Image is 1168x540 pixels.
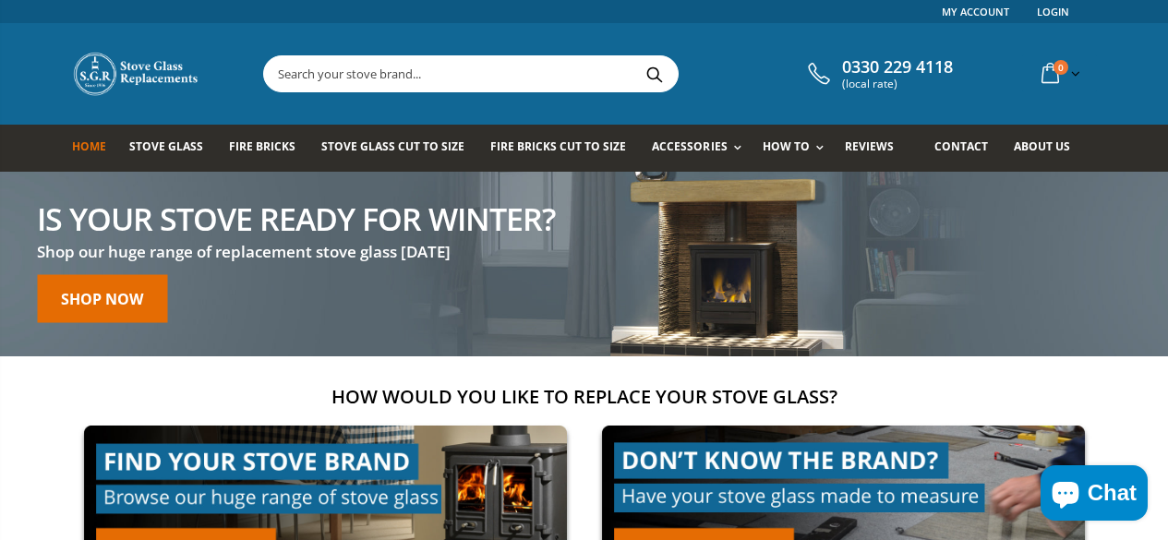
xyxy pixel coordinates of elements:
[934,138,988,154] span: Contact
[129,125,217,172] a: Stove Glass
[490,125,640,172] a: Fire Bricks Cut To Size
[1054,60,1068,75] span: 0
[37,274,167,322] a: Shop now
[229,125,309,172] a: Fire Bricks
[842,57,953,78] span: 0330 229 4118
[264,56,885,91] input: Search your stove brand...
[37,241,555,262] h3: Shop our huge range of replacement stove glass [DATE]
[763,125,833,172] a: How To
[321,138,464,154] span: Stove Glass Cut To Size
[321,125,478,172] a: Stove Glass Cut To Size
[72,125,120,172] a: Home
[1035,465,1153,525] inbox-online-store-chat: Shopify online store chat
[845,125,908,172] a: Reviews
[72,138,106,154] span: Home
[72,51,201,97] img: Stove Glass Replacement
[229,138,295,154] span: Fire Bricks
[490,138,626,154] span: Fire Bricks Cut To Size
[845,138,894,154] span: Reviews
[1014,125,1084,172] a: About us
[652,138,727,154] span: Accessories
[37,202,555,234] h2: Is your stove ready for winter?
[842,78,953,90] span: (local rate)
[934,125,1002,172] a: Contact
[129,138,203,154] span: Stove Glass
[634,56,676,91] button: Search
[652,125,750,172] a: Accessories
[1014,138,1070,154] span: About us
[763,138,810,154] span: How To
[72,384,1097,409] h2: How would you like to replace your stove glass?
[1034,55,1084,91] a: 0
